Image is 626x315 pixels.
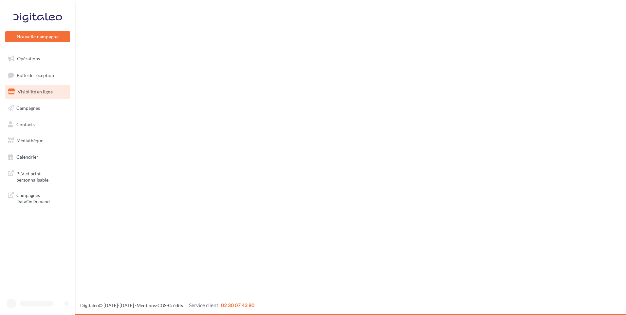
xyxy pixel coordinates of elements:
[4,167,71,186] a: PLV et print personnalisable
[5,31,70,42] button: Nouvelle campagne
[16,105,40,111] span: Campagnes
[16,121,35,127] span: Contacts
[16,154,38,160] span: Calendrier
[137,303,156,308] a: Mentions
[168,303,183,308] a: Crédits
[221,302,254,308] span: 02 30 07 43 80
[17,72,54,78] span: Boîte de réception
[157,303,166,308] a: CGS
[4,68,71,82] a: Boîte de réception
[16,169,67,183] span: PLV et print personnalisable
[80,303,99,308] a: Digitaleo
[18,89,53,94] span: Visibilité en ligne
[80,303,254,308] span: © [DATE]-[DATE] - - -
[16,191,67,205] span: Campagnes DataOnDemand
[17,56,40,61] span: Opérations
[4,52,71,66] a: Opérations
[4,101,71,115] a: Campagnes
[4,188,71,207] a: Campagnes DataOnDemand
[4,85,71,99] a: Visibilité en ligne
[4,118,71,131] a: Contacts
[4,150,71,164] a: Calendrier
[4,134,71,148] a: Médiathèque
[189,302,218,308] span: Service client
[16,138,43,143] span: Médiathèque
